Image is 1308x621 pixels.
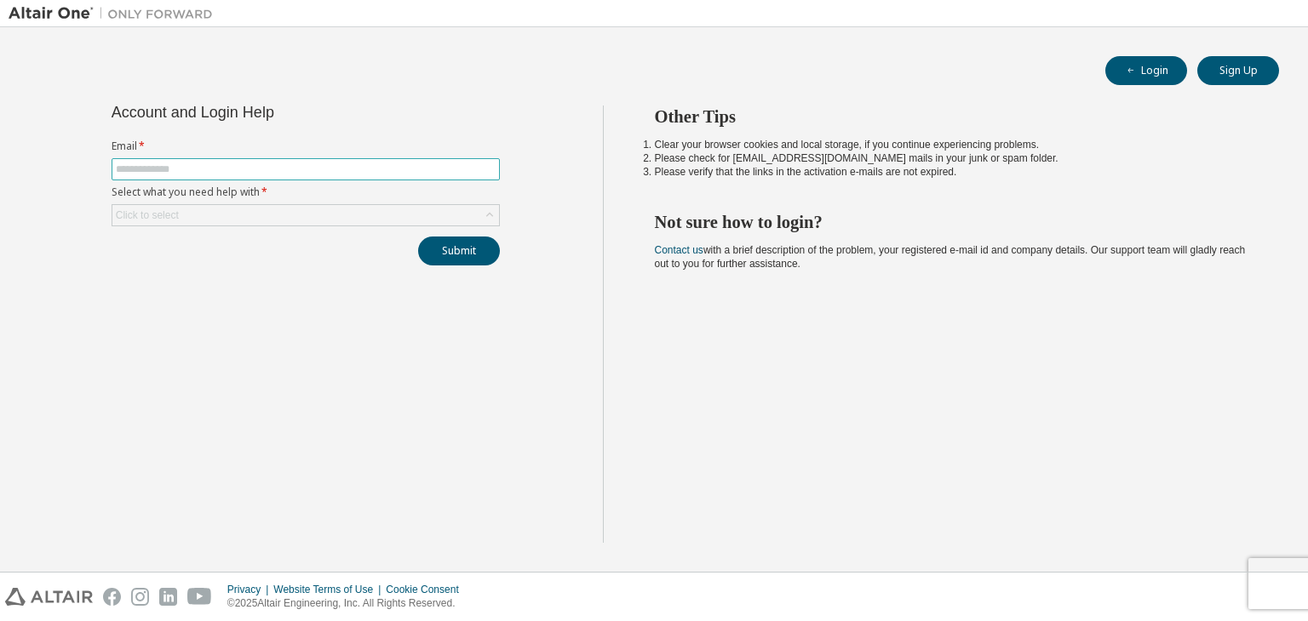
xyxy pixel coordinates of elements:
li: Please verify that the links in the activation e-mails are not expired. [655,165,1249,179]
img: instagram.svg [131,588,149,606]
h2: Other Tips [655,105,1249,128]
div: Click to select [116,208,179,222]
img: facebook.svg [103,588,121,606]
p: © 2025 Altair Engineering, Inc. All Rights Reserved. [227,596,469,611]
a: Contact us [655,244,703,256]
div: Website Terms of Use [273,583,386,596]
button: Sign Up [1197,56,1279,85]
h2: Not sure how to login? [655,211,1249,233]
button: Login [1105,56,1187,85]
img: altair_logo.svg [5,588,93,606]
span: with a brief description of the problem, your registered e-mail id and company details. Our suppo... [655,244,1246,270]
label: Email [112,140,500,153]
div: Privacy [227,583,273,596]
li: Clear your browser cookies and local storage, if you continue experiencing problems. [655,138,1249,151]
img: linkedin.svg [159,588,177,606]
li: Please check for [EMAIL_ADDRESS][DOMAIN_NAME] mails in your junk or spam folder. [655,151,1249,165]
label: Select what you need help with [112,185,500,199]
img: youtube.svg [187,588,212,606]
div: Account and Login Help [112,105,422,119]
div: Click to select [112,205,499,225]
div: Cookie Consent [386,583,468,596]
img: Altair One [9,5,221,22]
button: Submit [418,236,500,265]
